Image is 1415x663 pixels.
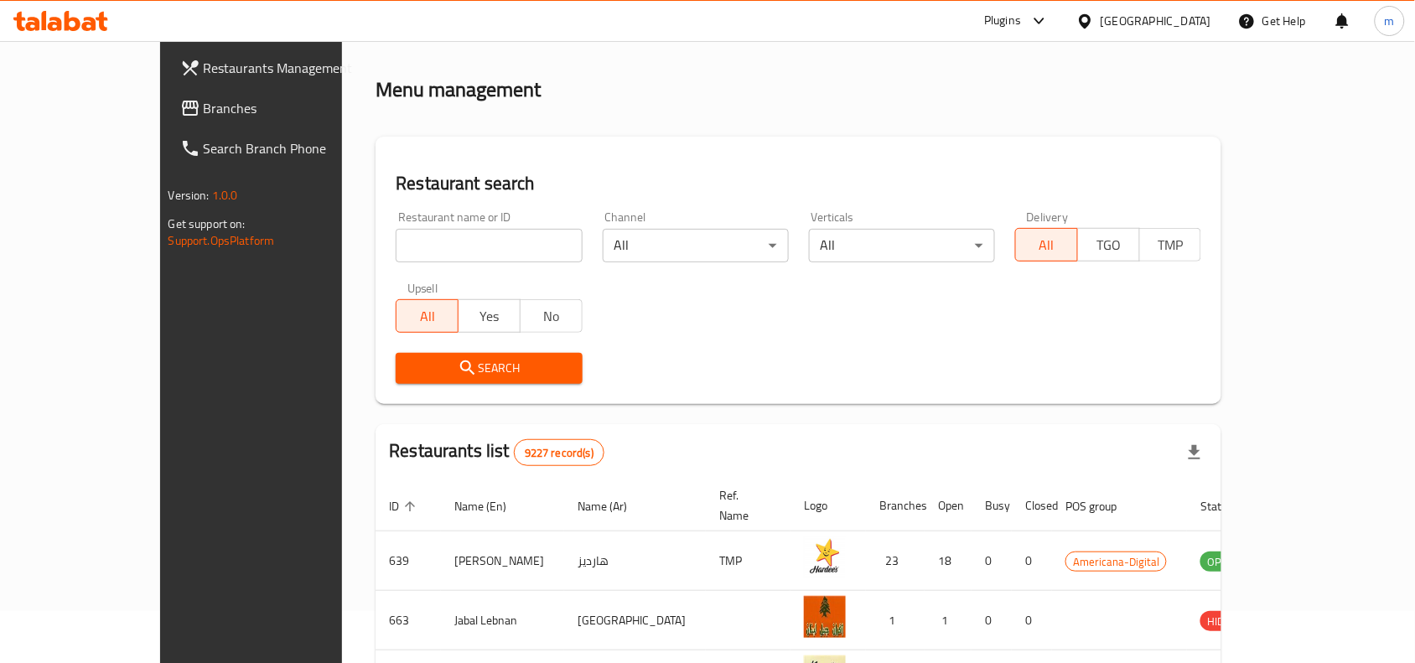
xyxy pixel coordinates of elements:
[1027,211,1069,223] label: Delivery
[603,229,789,262] div: All
[706,531,790,591] td: TMP
[389,438,604,466] h2: Restaurants list
[396,353,582,384] button: Search
[168,184,210,206] span: Version:
[1200,496,1255,516] span: Status
[436,23,442,43] li: /
[1012,480,1052,531] th: Closed
[1012,591,1052,650] td: 0
[564,591,706,650] td: [GEOGRAPHIC_DATA]
[396,229,582,262] input: Search for restaurant name or ID..
[448,23,560,43] span: Menu management
[403,304,452,329] span: All
[168,213,246,235] span: Get support on:
[984,11,1021,31] div: Plugins
[1147,233,1195,257] span: TMP
[1174,433,1215,473] div: Export file
[514,439,604,466] div: Total records count
[376,23,429,43] a: Home
[1066,552,1166,572] span: Americana-Digital
[441,531,564,591] td: [PERSON_NAME]
[866,480,925,531] th: Branches
[719,485,770,526] span: Ref. Name
[527,304,576,329] span: No
[520,299,583,333] button: No
[1101,12,1211,30] div: [GEOGRAPHIC_DATA]
[1085,233,1133,257] span: TGO
[809,229,995,262] div: All
[866,591,925,650] td: 1
[925,480,972,531] th: Open
[515,445,604,461] span: 9227 record(s)
[804,536,846,578] img: Hardee's
[167,128,397,168] a: Search Branch Phone
[804,596,846,638] img: Jabal Lebnan
[972,531,1012,591] td: 0
[441,591,564,650] td: Jabal Lebnan
[168,230,275,251] a: Support.OpsPlatform
[790,480,866,531] th: Logo
[454,496,528,516] span: Name (En)
[204,138,383,158] span: Search Branch Phone
[407,282,438,294] label: Upsell
[167,88,397,128] a: Branches
[396,171,1201,196] h2: Restaurant search
[167,48,397,88] a: Restaurants Management
[409,358,568,379] span: Search
[1012,531,1052,591] td: 0
[972,591,1012,650] td: 0
[1200,611,1251,631] div: HIDDEN
[204,58,383,78] span: Restaurants Management
[866,531,925,591] td: 23
[1385,12,1395,30] span: m
[972,480,1012,531] th: Busy
[376,591,441,650] td: 663
[1015,228,1078,262] button: All
[458,299,521,333] button: Yes
[1200,612,1251,631] span: HIDDEN
[1200,552,1241,572] div: OPEN
[1023,233,1071,257] span: All
[212,184,238,206] span: 1.0.0
[1077,228,1140,262] button: TGO
[1139,228,1202,262] button: TMP
[925,531,972,591] td: 18
[376,531,441,591] td: 639
[396,299,459,333] button: All
[564,531,706,591] td: هارديز
[376,76,541,103] h2: Menu management
[925,591,972,650] td: 1
[1200,552,1241,572] span: OPEN
[465,304,514,329] span: Yes
[389,496,421,516] span: ID
[578,496,649,516] span: Name (Ar)
[1065,496,1138,516] span: POS group
[204,98,383,118] span: Branches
